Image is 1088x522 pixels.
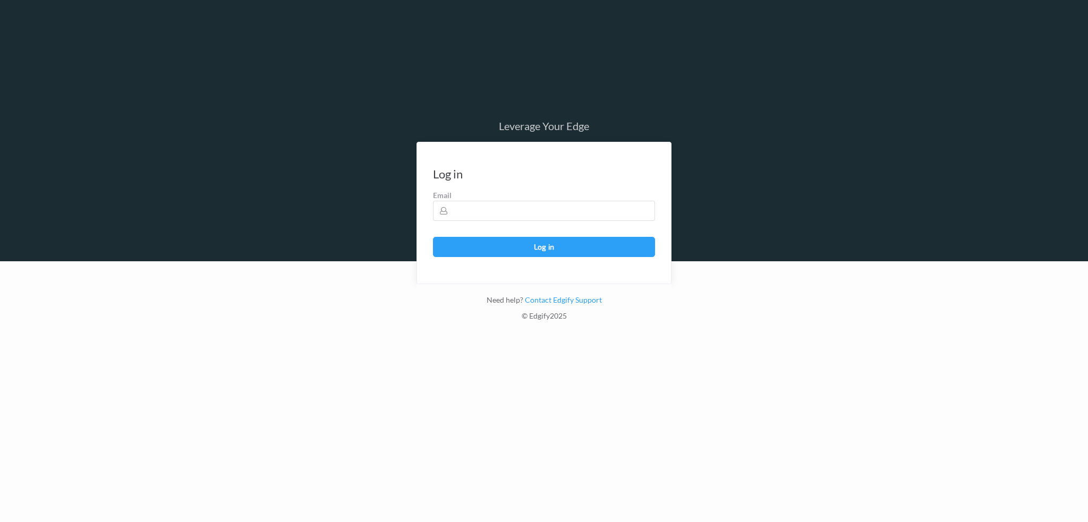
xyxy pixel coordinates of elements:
div: Need help? [416,295,671,311]
div: © Edgify 2025 [416,311,671,327]
div: Leverage Your Edge [416,121,671,131]
div: Log in [433,169,463,179]
label: Email [433,190,655,201]
button: Log in [433,237,655,257]
a: Contact Edgify Support [523,295,602,304]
